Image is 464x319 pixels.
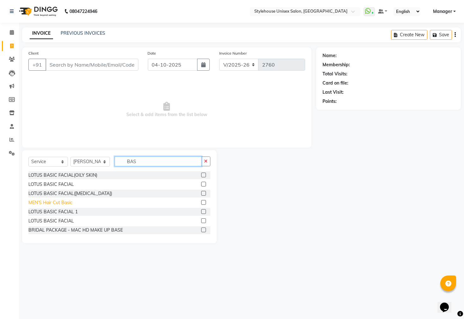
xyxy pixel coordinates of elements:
button: Create New [391,30,427,40]
span: Manager [433,8,452,15]
input: Search or Scan [115,157,202,166]
div: Points: [322,98,337,105]
a: INVOICE [30,28,53,39]
label: Date [148,50,156,56]
div: LOTUS BASIC FACIAL [28,218,74,224]
a: PREVIOUS INVOICES [61,30,105,36]
iframe: chat widget [437,294,458,313]
div: LOTUS BASIC FACIAL 1 [28,209,78,215]
div: Total Visits: [322,71,347,77]
label: Invoice Number [219,50,247,56]
b: 08047224946 [69,3,97,20]
div: Name: [322,52,337,59]
input: Search by Name/Mobile/Email/Code [45,59,138,71]
div: Membership: [322,62,350,68]
img: logo [16,3,59,20]
button: Save [430,30,452,40]
div: Card on file: [322,80,348,86]
div: LOTUS BASIC FACIAL [28,181,74,188]
div: BRIDAL PACKAGE - MAC HD MAKE UP BASE [28,227,123,233]
label: Client [28,50,39,56]
div: LOTUS BASIC FACIAL([MEDICAL_DATA]) [28,190,112,197]
button: +91 [28,59,46,71]
span: Select & add items from the list below [28,78,305,141]
div: Last Visit: [322,89,344,96]
div: MEN'S Hair Cut Basic [28,199,72,206]
div: LOTUS BASIC FACIAL(OILY SKIN) [28,172,97,179]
